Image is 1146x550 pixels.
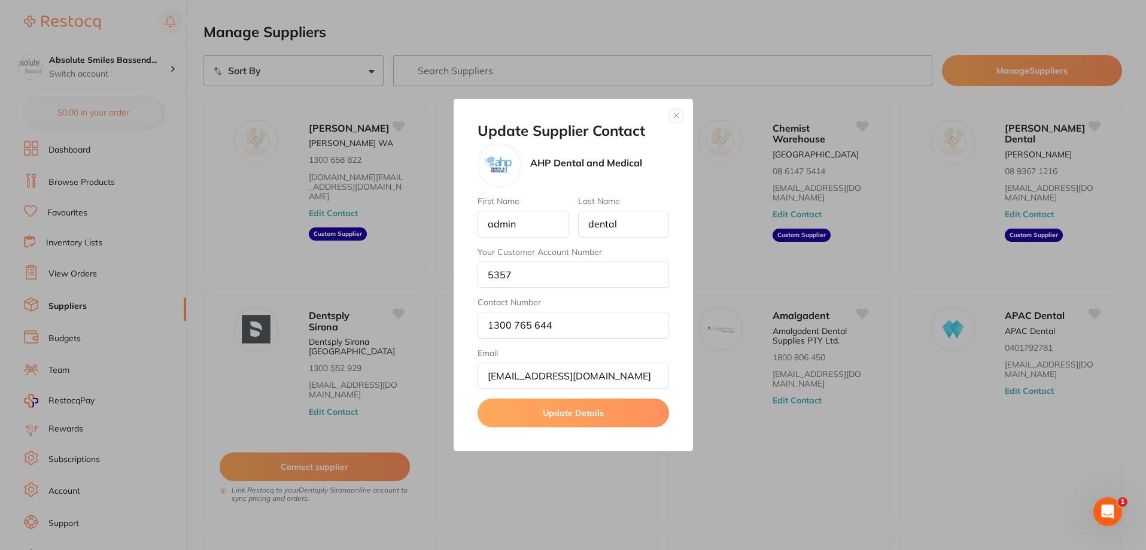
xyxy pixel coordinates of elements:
p: AHP Dental and Medical [530,157,642,168]
span: 1 [1118,497,1127,507]
label: Email [478,348,669,358]
iframe: Intercom live chat [1093,497,1122,526]
h2: Update Supplier Contact [478,123,669,139]
button: Update Details [478,399,669,427]
label: First Name [478,196,569,206]
label: Last Name [578,196,669,206]
label: Contact Number [478,297,669,307]
img: AHP Dental and Medical [485,157,513,174]
label: Your Customer Account Number [478,247,669,257]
